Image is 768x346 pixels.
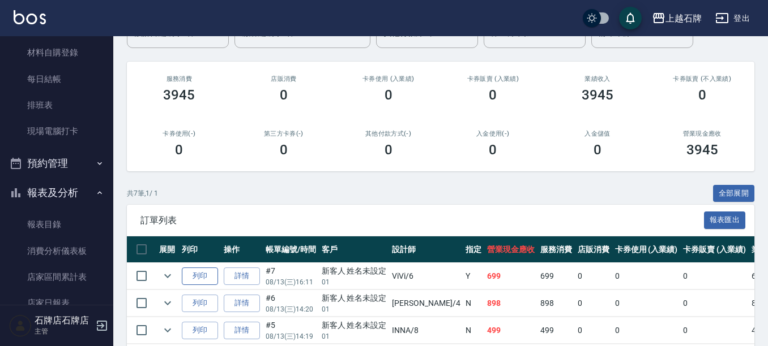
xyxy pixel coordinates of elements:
[559,130,637,137] h2: 入金儲值
[484,263,537,289] td: 699
[463,290,484,317] td: N
[5,264,109,290] a: 店家區間累計表
[127,188,158,198] p: 共 7 筆, 1 / 1
[484,317,537,344] td: 499
[5,40,109,66] a: 材料自購登錄
[647,7,706,30] button: 上越石牌
[179,236,221,263] th: 列印
[182,267,218,285] button: 列印
[680,290,749,317] td: 0
[280,142,288,158] h3: 0
[698,87,706,103] h3: 0
[463,236,484,263] th: 指定
[9,314,32,337] img: Person
[266,304,316,314] p: 08/13 (三) 14:20
[575,317,612,344] td: 0
[454,130,532,137] h2: 入金使用(-)
[389,263,463,289] td: ViVi /6
[349,130,427,137] h2: 其他付款方式(-)
[454,75,532,83] h2: 卡券販賣 (入業績)
[322,292,387,304] div: 新客人 姓名未設定
[156,236,179,263] th: 展開
[463,317,484,344] td: N
[704,211,746,229] button: 報表匯出
[680,317,749,344] td: 0
[713,185,755,202] button: 全部展開
[263,290,319,317] td: #6
[140,130,218,137] h2: 卡券使用(-)
[594,142,601,158] h3: 0
[389,290,463,317] td: [PERSON_NAME] /4
[140,75,218,83] h3: 服務消費
[489,87,497,103] h3: 0
[224,295,260,312] a: 詳情
[680,236,749,263] th: 卡券販賣 (入業績)
[680,263,749,289] td: 0
[159,267,176,284] button: expand row
[612,290,681,317] td: 0
[322,319,387,331] div: 新客人 姓名未設定
[5,92,109,118] a: 排班表
[5,149,109,178] button: 預約管理
[559,75,637,83] h2: 業績收入
[14,10,46,24] img: Logo
[5,211,109,237] a: 報表目錄
[537,290,575,317] td: 898
[322,304,387,314] p: 01
[5,290,109,316] a: 店家日報表
[263,263,319,289] td: #7
[263,317,319,344] td: #5
[5,66,109,92] a: 每日結帳
[582,87,613,103] h3: 3945
[35,326,92,336] p: 主管
[537,263,575,289] td: 699
[245,75,323,83] h2: 店販消費
[322,277,387,287] p: 01
[175,142,183,158] h3: 0
[686,142,718,158] h3: 3945
[319,236,390,263] th: 客戶
[182,295,218,312] button: 列印
[711,8,754,29] button: 登出
[619,7,642,29] button: save
[704,214,746,225] a: 報表匯出
[224,322,260,339] a: 詳情
[140,215,704,226] span: 訂單列表
[389,236,463,263] th: 設計師
[484,236,537,263] th: 營業現金應收
[245,130,323,137] h2: 第三方卡券(-)
[484,290,537,317] td: 898
[221,236,263,263] th: 操作
[266,331,316,341] p: 08/13 (三) 14:19
[5,178,109,207] button: 報表及分析
[322,331,387,341] p: 01
[575,236,612,263] th: 店販消費
[665,11,702,25] div: 上越石牌
[575,263,612,289] td: 0
[322,265,387,277] div: 新客人 姓名未設定
[5,238,109,264] a: 消費分析儀表板
[182,322,218,339] button: 列印
[349,75,427,83] h2: 卡券使用 (入業績)
[575,290,612,317] td: 0
[159,322,176,339] button: expand row
[489,142,497,158] h3: 0
[5,118,109,144] a: 現場電腦打卡
[385,142,392,158] h3: 0
[663,130,741,137] h2: 營業現金應收
[463,263,484,289] td: Y
[612,263,681,289] td: 0
[385,87,392,103] h3: 0
[537,317,575,344] td: 499
[612,317,681,344] td: 0
[663,75,741,83] h2: 卡券販賣 (不入業績)
[263,236,319,263] th: 帳單編號/時間
[537,236,575,263] th: 服務消費
[389,317,463,344] td: INNA /8
[163,87,195,103] h3: 3945
[612,236,681,263] th: 卡券使用 (入業績)
[266,277,316,287] p: 08/13 (三) 16:11
[35,315,92,326] h5: 石牌店石牌店
[224,267,260,285] a: 詳情
[159,295,176,312] button: expand row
